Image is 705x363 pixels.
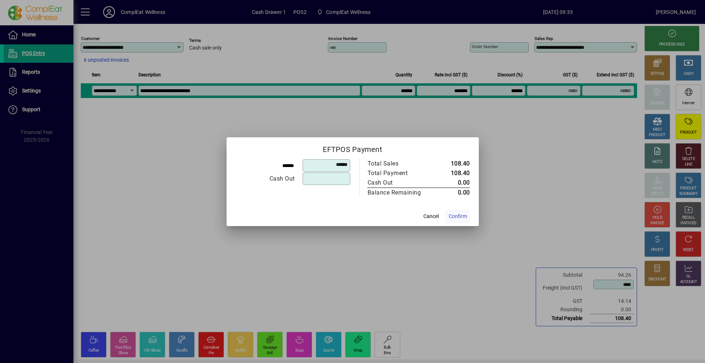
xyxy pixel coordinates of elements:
div: Balance Remaining [368,188,429,197]
div: Cash Out [368,178,429,187]
h2: EFTPOS Payment [227,137,479,159]
td: 0.00 [437,188,470,197]
span: Confirm [449,213,467,220]
button: Confirm [446,210,470,223]
td: Total Payment [367,168,437,178]
td: 108.40 [437,159,470,168]
td: 108.40 [437,168,470,178]
button: Cancel [419,210,443,223]
span: Cancel [423,213,439,220]
td: Total Sales [367,159,437,168]
div: Cash Out [236,174,295,183]
td: 0.00 [437,178,470,188]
